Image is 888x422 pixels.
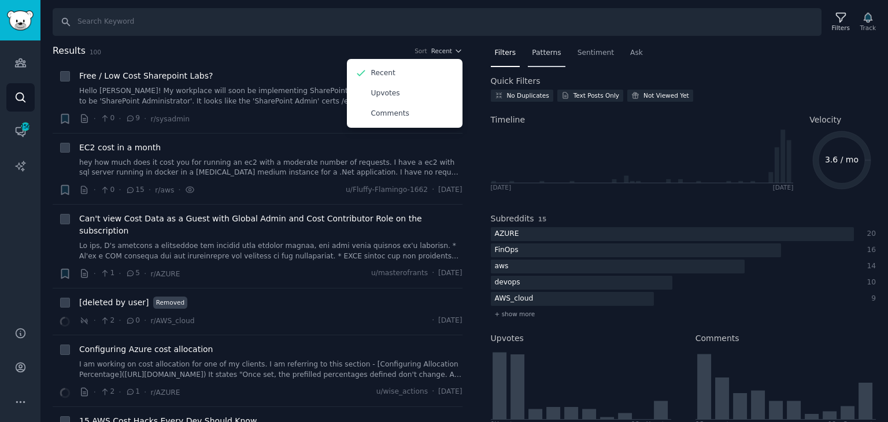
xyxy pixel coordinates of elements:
[150,317,194,325] span: r/AWS_cloud
[431,47,462,55] button: Recent
[438,185,462,195] span: [DATE]
[119,113,121,125] span: ·
[643,91,689,99] div: Not Viewed Yet
[866,277,876,288] div: 10
[376,387,428,397] span: u/wise_actions
[7,10,34,31] img: GummySearch logo
[144,113,146,125] span: ·
[125,387,140,397] span: 1
[125,316,140,326] span: 0
[507,91,549,99] div: No Duplicates
[150,388,180,397] span: r/AZURE
[438,316,462,326] span: [DATE]
[125,185,145,195] span: 15
[125,113,140,124] span: 9
[491,114,526,126] span: Timeline
[79,142,161,154] a: EC2 cost in a month
[144,386,146,398] span: ·
[371,68,395,79] p: Recent
[90,49,101,55] span: 100
[491,213,534,225] h2: Subreddits
[573,91,619,99] div: Text Posts Only
[866,245,876,256] div: 16
[578,48,614,58] span: Sentiment
[149,184,151,196] span: ·
[432,387,434,397] span: ·
[150,115,190,123] span: r/sysadmin
[79,343,213,356] a: Configuring Azure cost allocation
[491,227,523,242] div: AZURE
[809,114,841,126] span: Velocity
[100,316,114,326] span: 2
[155,186,174,194] span: r/aws
[825,155,859,164] text: 3.6 / mo
[431,47,452,55] span: Recent
[79,158,462,178] a: hey how much does it cost you for running an ec2 with a moderate number of requests. I have a ec2...
[432,185,434,195] span: ·
[432,268,434,279] span: ·
[6,117,35,146] a: 256
[79,241,462,261] a: Lo ips, D's ametcons a elitseddoe tem incidid utla etdolor magnaa, eni admi venia quisnos ex'u la...
[144,314,146,327] span: ·
[153,297,188,309] span: Removed
[866,294,876,304] div: 9
[53,44,86,58] span: Results
[119,184,121,196] span: ·
[371,109,409,119] p: Comments
[94,314,96,327] span: ·
[53,8,822,36] input: Search Keyword
[495,48,516,58] span: Filters
[94,113,96,125] span: ·
[100,113,114,124] span: 0
[100,387,114,397] span: 2
[79,213,462,237] a: Can't view Cost Data as a Guest with Global Admin and Cost Contributor Role on the subscription
[491,183,512,191] div: [DATE]
[20,123,31,131] span: 256
[371,88,400,99] p: Upvotes
[371,268,428,279] span: u/masterofrants
[100,185,114,195] span: 0
[438,268,462,279] span: [DATE]
[866,229,876,239] div: 20
[491,332,524,345] h2: Upvotes
[491,75,541,87] h2: Quick Filters
[94,184,96,196] span: ·
[491,260,513,274] div: aws
[94,268,96,280] span: ·
[119,314,121,327] span: ·
[79,360,462,380] a: I am working on cost allocation for one of my clients. I am referring to this section - [Configur...
[491,276,524,290] div: devops
[119,268,121,280] span: ·
[538,216,547,223] span: 15
[491,292,538,306] div: AWS_cloud
[773,183,794,191] div: [DATE]
[125,268,140,279] span: 5
[79,86,462,106] a: Hello [PERSON_NAME]! My workplace will soon be implementing SharePoint and I'd like to position m...
[695,332,739,345] h2: Comments
[438,387,462,397] span: [DATE]
[495,310,535,318] span: + show more
[94,386,96,398] span: ·
[144,268,146,280] span: ·
[532,48,561,58] span: Patterns
[491,243,523,258] div: FinOps
[150,270,180,278] span: r/AZURE
[415,47,427,55] div: Sort
[119,386,121,398] span: ·
[346,185,428,195] span: u/Fluffy-Flamingo-1662
[79,297,149,309] a: [deleted by user]
[866,261,876,272] div: 14
[432,316,434,326] span: ·
[630,48,643,58] span: Ask
[100,268,114,279] span: 1
[79,70,213,82] a: Free / Low Cost Sharepoint Labs?
[832,24,850,32] div: Filters
[178,184,180,196] span: ·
